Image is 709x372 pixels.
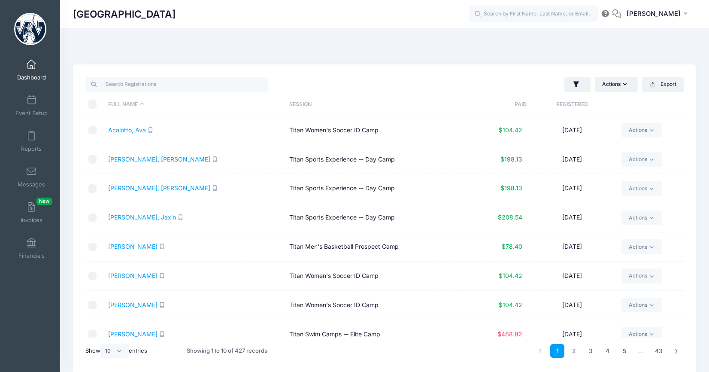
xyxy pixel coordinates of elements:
[15,110,48,117] span: Event Setup
[621,4,696,24] button: [PERSON_NAME]
[285,320,466,349] td: Titan Swim Camps -- Elite Camp
[527,203,617,232] td: [DATE]
[621,239,662,254] a: Actions
[527,232,617,262] td: [DATE]
[621,181,662,196] a: Actions
[36,198,52,205] span: New
[466,93,527,116] th: Paid: activate to sort column ascending
[100,344,129,358] select: Showentries
[527,145,617,174] td: [DATE]
[85,344,147,358] label: Show entries
[499,301,522,308] span: $104.42
[104,93,285,116] th: Full Name: activate to sort column descending
[285,93,466,116] th: Session: activate to sort column ascending
[651,344,667,358] a: 43
[159,331,165,337] i: SMS enabled
[499,126,522,134] span: $104.42
[108,213,176,221] a: [PERSON_NAME], Jaxin
[621,268,662,283] a: Actions
[500,184,522,192] span: $198.13
[285,116,466,145] td: Titan Women's Soccer ID Camp
[498,213,522,221] span: $208.54
[621,123,662,137] a: Actions
[11,91,52,121] a: Event Setup
[11,55,52,85] a: Dashboard
[527,174,617,203] td: [DATE]
[285,203,466,232] td: Titan Sports Experience -- Day Camp
[627,9,681,18] span: [PERSON_NAME]
[527,116,617,145] td: [DATE]
[159,273,165,278] i: SMS enabled
[621,327,662,342] a: Actions
[285,232,466,262] td: Titan Men's Basketball Prospect Camp
[159,302,165,308] i: SMS enabled
[285,291,466,320] td: Titan Women's Soccer ID Camp
[621,210,662,225] a: Actions
[108,156,210,163] a: [PERSON_NAME], [PERSON_NAME]
[108,330,158,338] a: [PERSON_NAME]
[499,272,522,279] span: $104.42
[159,244,165,249] i: SMS enabled
[527,291,617,320] td: [DATE]
[285,145,466,174] td: Titan Sports Experience -- Day Camp
[18,252,45,259] span: Financials
[85,77,268,91] input: Search Registrations
[148,127,153,133] i: SMS enabled
[527,320,617,349] td: [DATE]
[212,156,218,162] i: SMS enabled
[500,156,522,163] span: $198.13
[11,162,52,192] a: Messages
[497,330,522,338] span: $468.82
[527,262,617,291] td: [DATE]
[178,214,183,220] i: SMS enabled
[108,272,158,279] a: [PERSON_NAME]
[11,233,52,263] a: Financials
[212,185,218,191] i: SMS enabled
[108,301,158,308] a: [PERSON_NAME]
[584,344,598,358] a: 3
[18,181,45,188] span: Messages
[108,126,146,134] a: Acalotto, Ava
[108,184,210,192] a: [PERSON_NAME], [PERSON_NAME]
[567,344,581,358] a: 2
[285,174,466,203] td: Titan Sports Experience -- Day Camp
[621,152,662,167] a: Actions
[11,126,52,156] a: Reports
[502,243,522,250] span: $78.40
[21,216,42,224] span: Invoices
[73,4,176,24] h1: [GEOGRAPHIC_DATA]
[285,262,466,291] td: Titan Women's Soccer ID Camp
[11,198,52,228] a: InvoicesNew
[621,298,662,312] a: Actions
[550,344,564,358] a: 1
[187,341,267,361] div: Showing 1 to 10 of 427 records
[642,77,684,91] button: Export
[17,74,46,81] span: Dashboard
[600,344,615,358] a: 4
[595,77,638,91] button: Actions
[617,344,631,358] a: 5
[527,93,617,116] th: Registered: activate to sort column ascending
[21,145,42,152] span: Reports
[469,6,598,23] input: Search by First Name, Last Name, or Email...
[108,243,158,250] a: [PERSON_NAME]
[14,13,46,45] img: Westminster College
